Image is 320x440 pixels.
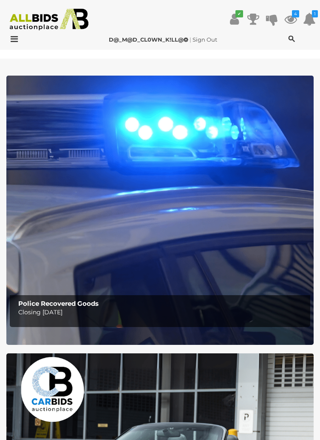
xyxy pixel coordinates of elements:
[228,11,241,27] a: ✔
[6,76,314,344] a: Police Recovered Goods Police Recovered Goods Closing [DATE]
[109,36,188,43] strong: D@_M@D_CL0WN_K!LL@
[190,36,191,43] span: |
[303,11,316,27] a: 1
[284,11,297,27] a: 4
[6,76,314,344] img: Police Recovered Goods
[292,10,299,17] i: 4
[235,10,243,17] i: ✔
[18,307,306,318] p: Closing [DATE]
[312,10,318,17] i: 1
[18,299,99,307] b: Police Recovered Goods
[193,36,217,43] a: Sign Out
[5,8,93,31] img: Allbids.com.au
[109,36,190,43] a: D@_M@D_CL0WN_K!LL@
